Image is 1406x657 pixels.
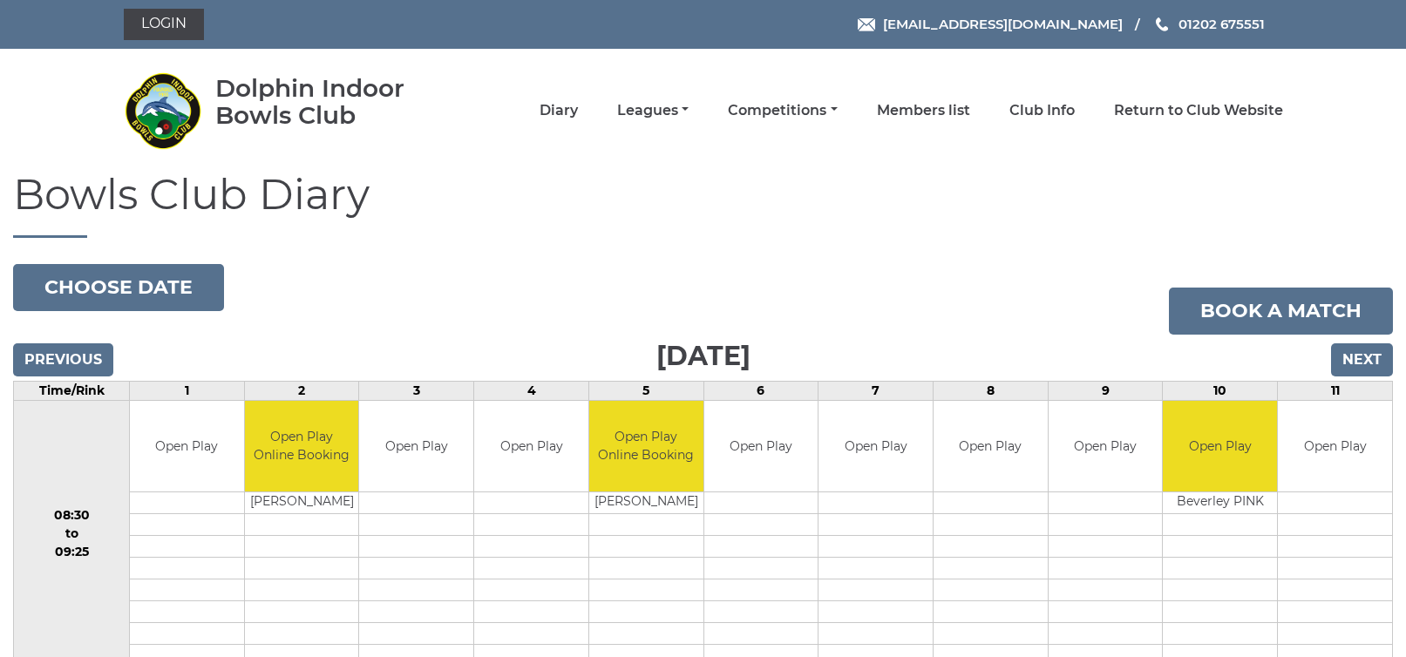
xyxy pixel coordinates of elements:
a: Login [124,9,204,40]
a: Members list [877,101,970,120]
td: 3 [359,381,474,400]
a: Competitions [728,101,837,120]
td: Open Play [359,401,473,492]
td: 8 [934,381,1049,400]
input: Next [1331,343,1393,376]
td: 11 [1278,381,1393,400]
td: 6 [703,381,818,400]
a: Email [EMAIL_ADDRESS][DOMAIN_NAME] [858,14,1123,34]
a: Return to Club Website [1114,101,1283,120]
td: 5 [588,381,703,400]
td: Beverley PINK [1163,492,1277,514]
td: 10 [1163,381,1278,400]
td: Open Play Online Booking [245,401,359,492]
td: [PERSON_NAME] [245,492,359,514]
td: Open Play [934,401,1048,492]
td: [PERSON_NAME] [589,492,703,514]
td: Open Play [1278,401,1392,492]
span: [EMAIL_ADDRESS][DOMAIN_NAME] [883,16,1123,32]
img: Email [858,18,875,31]
span: 01202 675551 [1178,16,1265,32]
div: Dolphin Indoor Bowls Club [215,75,455,129]
td: Open Play [818,401,933,492]
a: Club Info [1009,101,1075,120]
td: Open Play Online Booking [589,401,703,492]
button: Choose date [13,264,224,311]
img: Dolphin Indoor Bowls Club [124,71,202,150]
img: Phone us [1156,17,1168,31]
td: 2 [244,381,359,400]
td: 7 [818,381,934,400]
td: Open Play [130,401,244,492]
td: Open Play [474,401,588,492]
td: Open Play [704,401,818,492]
td: 1 [130,381,245,400]
a: Leagues [617,101,689,120]
a: Book a match [1169,288,1393,335]
a: Phone us 01202 675551 [1153,14,1265,34]
td: Open Play [1163,401,1277,492]
td: Open Play [1049,401,1163,492]
a: Diary [540,101,578,120]
input: Previous [13,343,113,376]
td: Time/Rink [14,381,130,400]
td: 4 [474,381,589,400]
td: 9 [1048,381,1163,400]
h1: Bowls Club Diary [13,172,1393,238]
